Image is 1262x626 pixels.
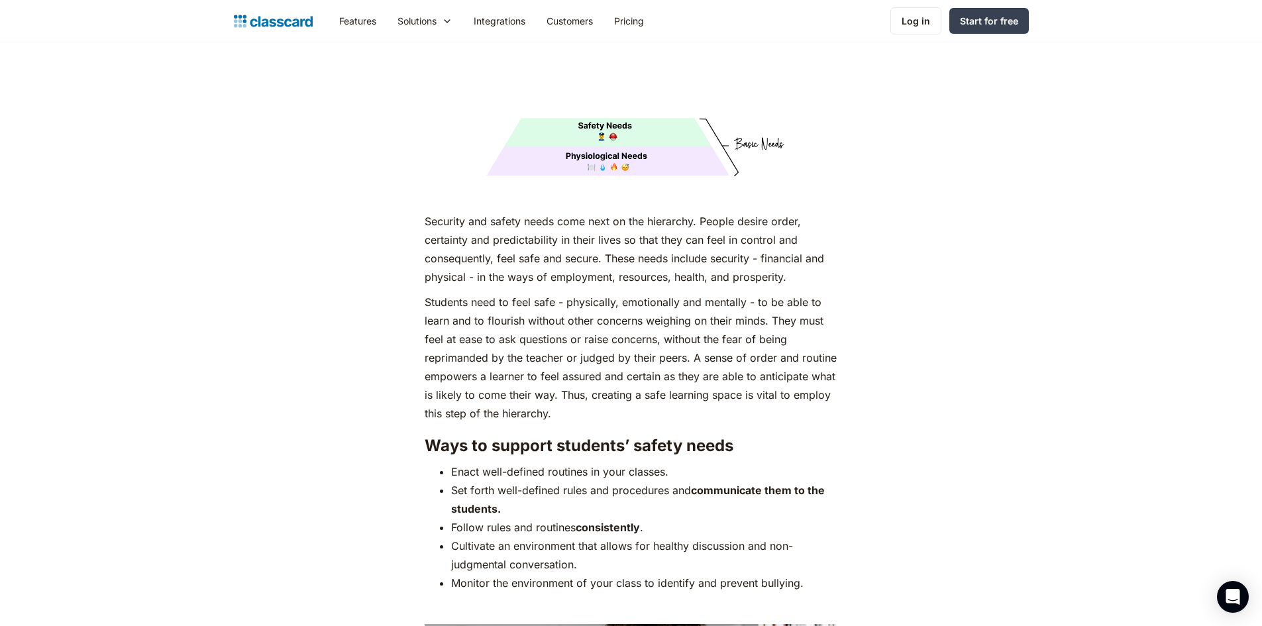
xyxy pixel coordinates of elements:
li: Set forth well-defined rules and procedures and [451,481,837,518]
h3: Ways to support students’ safety needs [425,436,837,456]
li: Follow rules and routines . [451,518,837,537]
a: Pricing [604,6,655,36]
div: Start for free [960,14,1018,28]
a: Log in [890,7,941,34]
a: Customers [536,6,604,36]
div: Open Intercom Messenger [1217,581,1249,613]
a: home [234,12,313,30]
a: Start for free [949,8,1029,34]
li: Monitor the environment of your class to identify and prevent bullying. [451,574,837,592]
a: Integrations [463,6,536,36]
p: Students need to feel safe - physically, emotionally and mentally - to be able to learn and to fl... [425,293,837,423]
strong: consistently [576,521,640,534]
li: Enact well-defined routines in your classes. [451,462,837,481]
li: Cultivate an environment that allows for healthy discussion and non-judgmental conversation. [451,537,837,574]
p: ‍ [425,599,837,617]
div: Solutions [387,6,463,36]
p: ‍ [425,187,837,205]
strong: communicate them to the students. [451,484,825,515]
a: Features [329,6,387,36]
div: Solutions [397,14,437,28]
p: Security and safety needs come next on the hierarchy. People desire order, certainty and predicta... [425,212,837,286]
div: Log in [902,14,930,28]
